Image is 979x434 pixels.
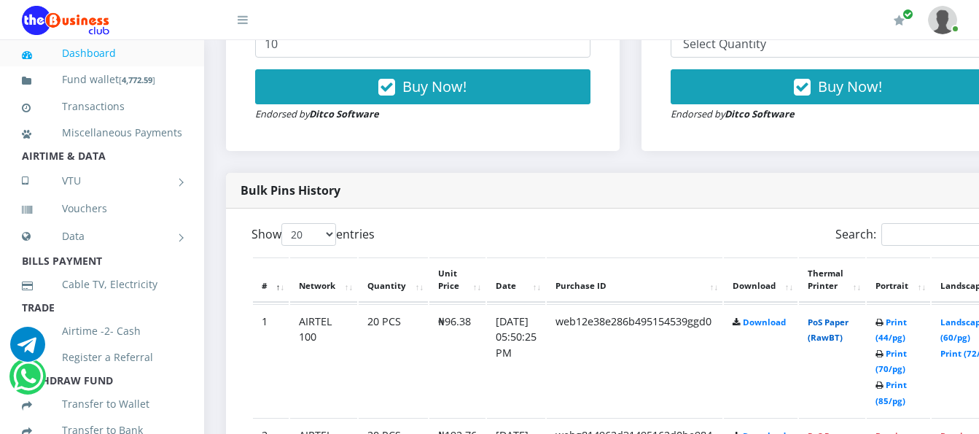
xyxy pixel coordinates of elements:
[928,6,957,34] img: User
[671,107,795,120] small: Endorsed by
[799,257,865,303] th: Thermal Printer: activate to sort column ascending
[818,77,882,96] span: Buy Now!
[22,192,182,225] a: Vouchers
[255,69,590,104] button: Buy Now!
[22,387,182,421] a: Transfer to Wallet
[808,317,849,344] a: PoS Paper (RawBT)
[22,341,182,374] a: Register a Referral
[122,74,152,85] b: 4,772.59
[22,90,182,123] a: Transactions
[251,223,375,246] label: Show entries
[309,107,379,120] strong: Ditco Software
[281,223,336,246] select: Showentries
[22,63,182,97] a: Fund wallet[4,772.59]
[487,304,545,417] td: [DATE] 05:50:25 PM
[290,304,357,417] td: AIRTEL 100
[119,74,155,85] small: [ ]
[875,317,907,344] a: Print (44/pg)
[894,15,905,26] i: Renew/Upgrade Subscription
[255,30,590,58] input: Enter Quantity
[902,9,913,20] span: Renew/Upgrade Subscription
[547,304,722,417] td: web12e38e286b495154539ggd0
[22,314,182,348] a: Airtime -2- Cash
[253,304,289,417] td: 1
[10,338,45,362] a: Chat for support
[547,257,722,303] th: Purchase ID: activate to sort column ascending
[875,348,907,375] a: Print (70/pg)
[13,370,43,394] a: Chat for support
[429,257,485,303] th: Unit Price: activate to sort column ascending
[22,36,182,70] a: Dashboard
[22,218,182,255] a: Data
[402,77,467,96] span: Buy Now!
[255,107,379,120] small: Endorsed by
[241,182,340,198] strong: Bulk Pins History
[429,304,485,417] td: ₦96.38
[743,317,786,328] a: Download
[22,6,109,35] img: Logo
[290,257,357,303] th: Network: activate to sort column ascending
[22,116,182,150] a: Miscellaneous Payments
[359,257,428,303] th: Quantity: activate to sort column ascending
[359,304,428,417] td: 20 PCS
[875,379,907,406] a: Print (85/pg)
[724,257,797,303] th: Download: activate to sort column ascending
[725,107,795,120] strong: Ditco Software
[867,257,930,303] th: Portrait: activate to sort column ascending
[22,163,182,199] a: VTU
[22,268,182,301] a: Cable TV, Electricity
[487,257,545,303] th: Date: activate to sort column ascending
[253,257,289,303] th: #: activate to sort column descending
